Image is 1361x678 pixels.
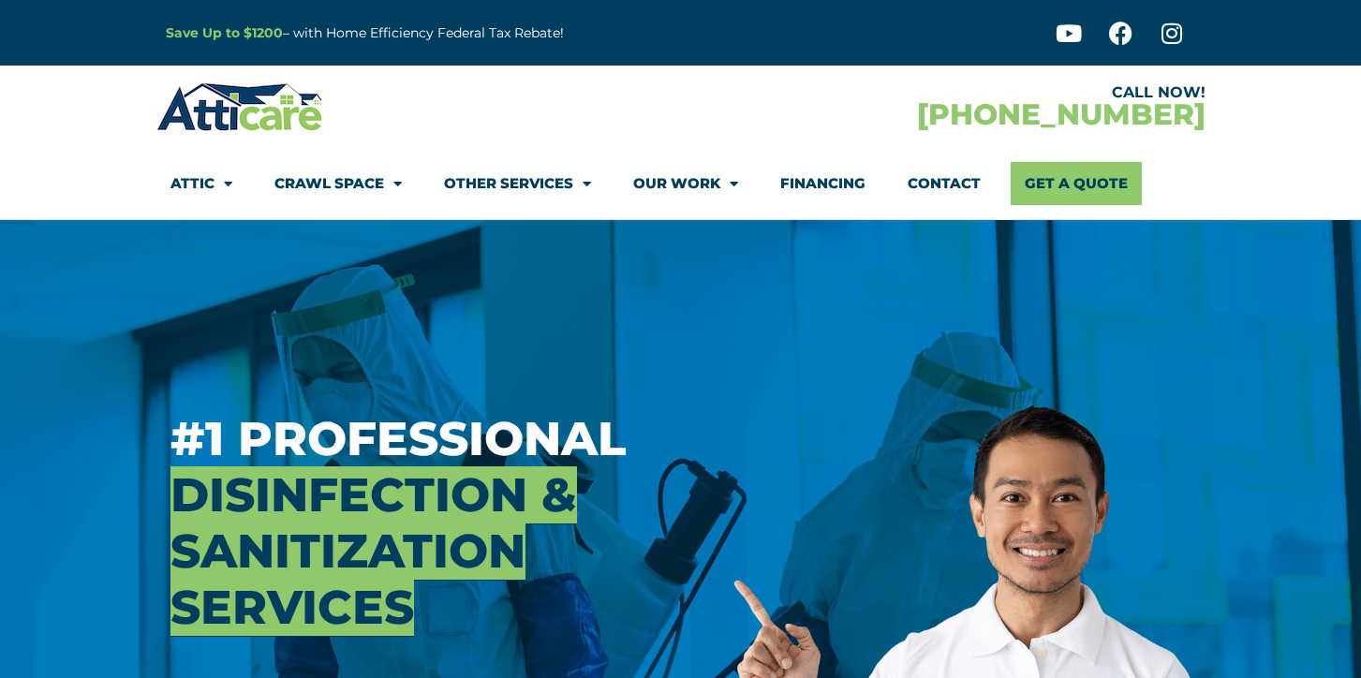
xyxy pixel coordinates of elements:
a: Contact [908,162,981,205]
p: – with Home Efficiency Federal Tax Rebate! [166,22,773,44]
a: Get A Quote [1011,162,1142,205]
a: Financing [780,162,865,205]
div: CALL NOW! [681,85,1206,100]
a: Crawl Space [274,162,402,205]
h3: #1 Professional [170,411,719,636]
a: Save Up to $1200 [166,24,283,41]
a: Attic [170,162,232,205]
a: Other Services [444,162,591,205]
a: Our Work [633,162,738,205]
nav: Menu [170,162,1191,205]
span: Disinfection & Sanitization Services [170,466,577,636]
